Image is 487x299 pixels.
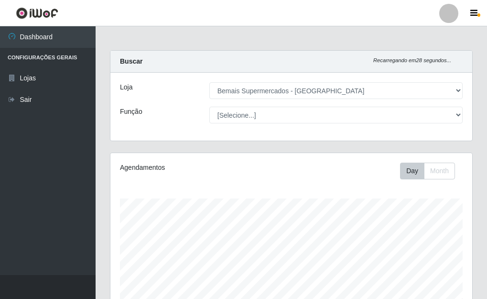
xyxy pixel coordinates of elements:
button: Month [424,163,455,179]
div: Agendamentos [120,163,254,173]
strong: Buscar [120,57,142,65]
button: Day [400,163,424,179]
i: Recarregando em 28 segundos... [373,57,451,63]
img: CoreUI Logo [16,7,58,19]
label: Função [120,107,142,117]
div: Toolbar with button groups [400,163,463,179]
label: Loja [120,82,132,92]
div: First group [400,163,455,179]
